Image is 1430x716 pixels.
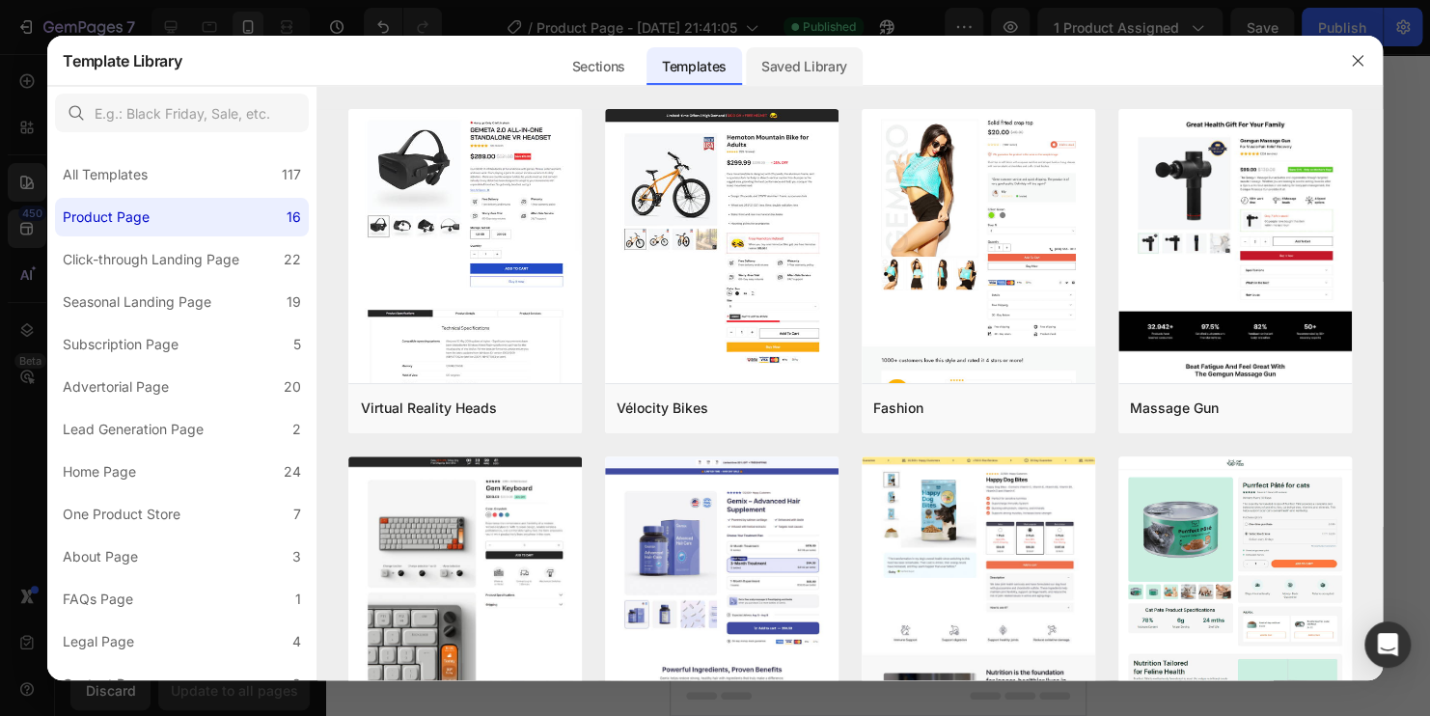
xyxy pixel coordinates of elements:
div: Home Page [63,460,136,483]
div: 1 [295,588,301,611]
span: inspired by CRO experts [140,347,272,365]
div: Virtual Reality Heads [360,397,496,420]
div: Lead Generation Page [63,418,204,441]
div: Templates [646,47,742,86]
div: 20 [284,375,301,399]
input: E.g.: Black Friday, Sale, etc. [55,94,309,132]
span: then drag & drop elements [134,479,278,496]
div: Seasonal Landing Page [63,290,211,314]
div: Vélocity Bikes [617,397,708,420]
div: Product Page [63,206,150,229]
div: Open Intercom Messenger [1364,621,1411,668]
div: FAQs Page [63,588,133,611]
div: Fashion [873,397,923,420]
span: Add section [16,281,108,301]
div: 5 [293,333,301,356]
div: 2 [292,418,301,441]
button: <p>QUIERO COMPRAR</p> [122,155,294,203]
div: Contact Page [63,673,150,696]
div: Click-through Landing Page [63,248,239,271]
div: Advertorial Page [63,375,169,399]
div: 7 [293,503,301,526]
div: 4 [292,630,301,653]
div: Generate layout [157,389,259,409]
div: One Product Store [63,503,180,526]
div: Saved Library [746,47,863,86]
h2: Template Library [63,36,181,86]
p: El Bisglicinato de Magnesio es la forma más absorbible de magnesio que tu cuerpo necesita para re... [2,13,409,134]
div: 3 [292,545,301,568]
div: 16 [287,206,301,229]
div: Massage Gun [1130,397,1219,420]
div: 19 [287,290,301,314]
div: Sections [557,47,641,86]
div: Choose templates [150,323,266,344]
div: Add blank section [149,454,266,475]
div: 117 [282,163,301,186]
div: 22 [284,248,301,271]
div: 2 [292,673,301,696]
p: QUIERO COMPRAR [145,167,271,191]
div: 24 [284,460,301,483]
div: Subscription Page [63,333,179,356]
div: About Page [63,545,138,568]
div: Legal Page [63,630,134,653]
div: All Templates [63,163,148,186]
span: from URL or image [154,413,258,430]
